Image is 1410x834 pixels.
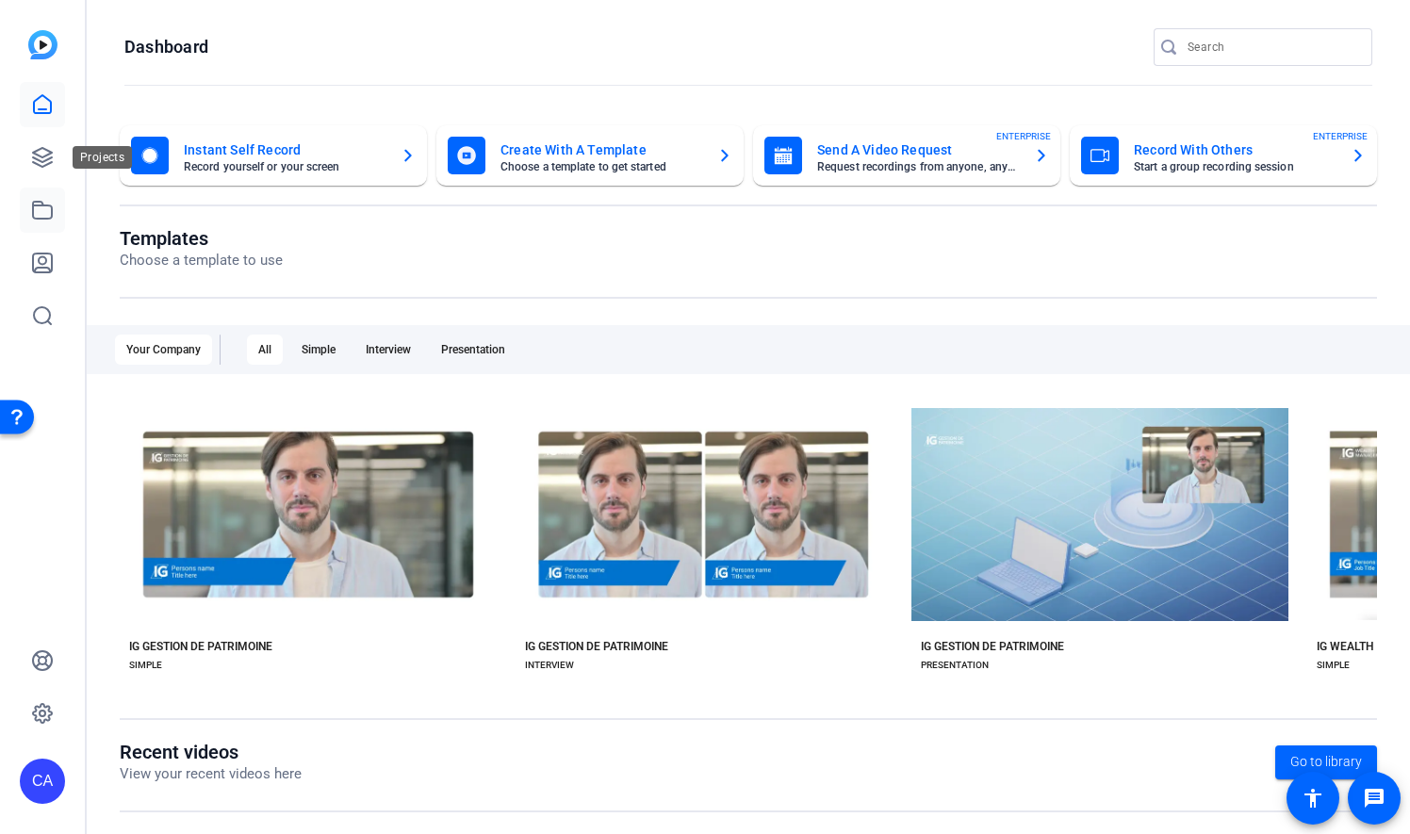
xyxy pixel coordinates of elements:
[290,335,347,365] div: Simple
[921,639,1064,654] div: IG GESTION DE PATRIMOINE
[921,658,989,673] div: PRESENTATION
[753,125,1060,186] button: Send A Video RequestRequest recordings from anyone, anywhereENTERPRISE
[1313,129,1368,143] span: ENTERPRISE
[500,139,702,161] mat-card-title: Create With A Template
[20,759,65,804] div: CA
[129,658,162,673] div: SIMPLE
[124,36,208,58] h1: Dashboard
[120,763,302,785] p: View your recent videos here
[129,639,272,654] div: IG GESTION DE PATRIMOINE
[354,335,422,365] div: Interview
[1134,161,1336,172] mat-card-subtitle: Start a group recording session
[120,227,283,250] h1: Templates
[120,125,427,186] button: Instant Self RecordRecord yourself or your screen
[525,658,574,673] div: INTERVIEW
[817,139,1019,161] mat-card-title: Send A Video Request
[184,161,385,172] mat-card-subtitle: Record yourself or your screen
[73,146,132,169] div: Projects
[1188,36,1357,58] input: Search
[1070,125,1377,186] button: Record With OthersStart a group recording sessionENTERPRISE
[1302,787,1324,809] mat-icon: accessibility
[525,639,668,654] div: IG GESTION DE PATRIMOINE
[247,335,283,365] div: All
[817,161,1019,172] mat-card-subtitle: Request recordings from anyone, anywhere
[120,250,283,271] p: Choose a template to use
[436,125,744,186] button: Create With A TemplateChoose a template to get started
[430,335,516,365] div: Presentation
[28,30,57,59] img: blue-gradient.svg
[1290,752,1362,772] span: Go to library
[500,161,702,172] mat-card-subtitle: Choose a template to get started
[120,741,302,763] h1: Recent videos
[1134,139,1336,161] mat-card-title: Record With Others
[1275,745,1377,779] a: Go to library
[115,335,212,365] div: Your Company
[996,129,1051,143] span: ENTERPRISE
[1363,787,1385,809] mat-icon: message
[184,139,385,161] mat-card-title: Instant Self Record
[1317,658,1350,673] div: SIMPLE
